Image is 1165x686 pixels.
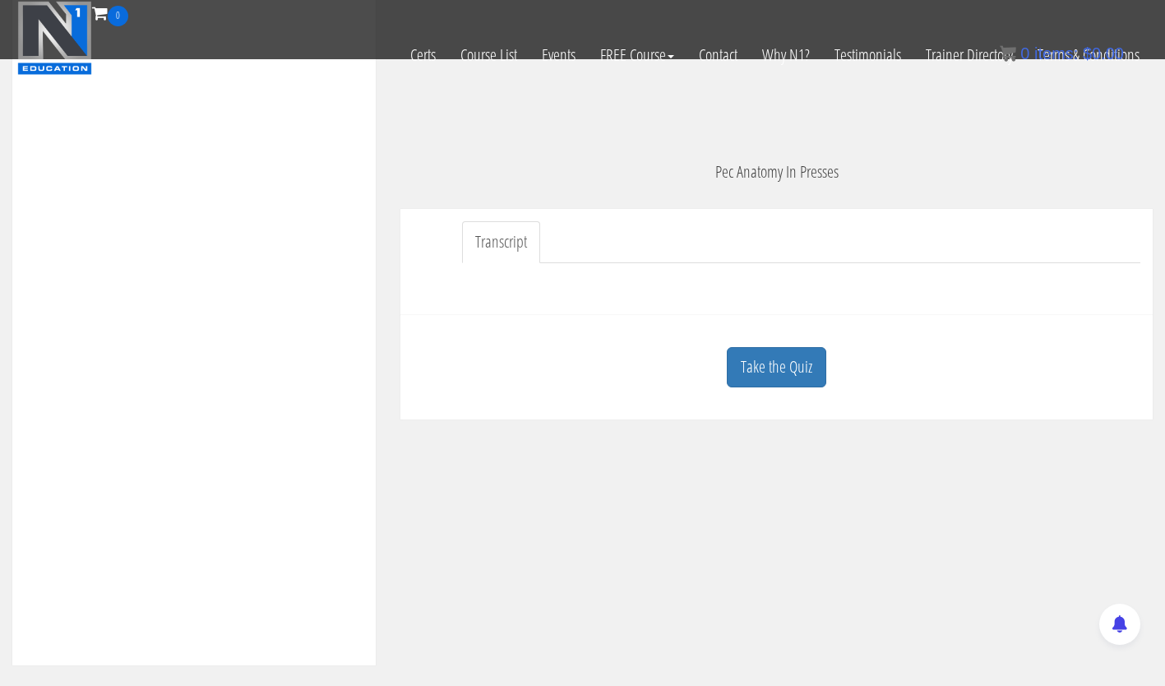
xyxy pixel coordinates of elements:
[588,26,687,84] a: FREE Course
[1025,26,1152,84] a: Terms & Conditions
[1000,45,1016,62] img: icon11.png
[822,26,913,84] a: Testimonials
[1083,44,1124,63] bdi: 0.00
[448,26,529,84] a: Course List
[727,347,826,387] a: Take the Quiz
[398,26,448,84] a: Certs
[750,26,822,84] a: Why N1?
[400,160,1153,184] p: Pec Anatomy In Presses
[1083,44,1092,63] span: $
[17,1,92,75] img: n1-education
[462,221,540,263] a: Transcript
[108,6,128,26] span: 0
[529,26,588,84] a: Events
[92,2,128,24] a: 0
[1000,44,1124,63] a: 0 items: $0.00
[913,26,1025,84] a: Trainer Directory
[1020,44,1029,63] span: 0
[687,26,750,84] a: Contact
[1034,44,1078,63] span: items:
